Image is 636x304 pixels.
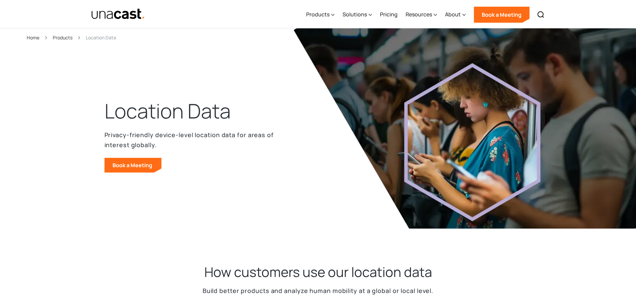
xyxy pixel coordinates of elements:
h1: Location Data [104,98,231,124]
img: Unacast text logo [91,8,146,20]
div: About [445,10,461,18]
img: Search icon [537,11,545,19]
p: Privacy-friendly device-level location data for areas of interest globally. [104,130,278,150]
a: Pricing [380,1,398,28]
a: Book a Meeting [474,7,529,23]
div: Resources [406,10,432,18]
div: About [445,1,466,28]
div: Products [306,10,330,18]
div: Resources [406,1,437,28]
p: Build better products and analyze human mobility at a global or local level. [203,286,433,296]
h2: How customers use our location data [204,263,432,281]
div: Products [306,1,335,28]
div: Solutions [343,10,367,18]
div: Location Data [86,34,116,41]
a: Book a Meeting [104,158,162,173]
a: home [91,8,146,20]
div: Solutions [343,1,372,28]
a: Products [53,34,72,41]
a: Home [27,34,39,41]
